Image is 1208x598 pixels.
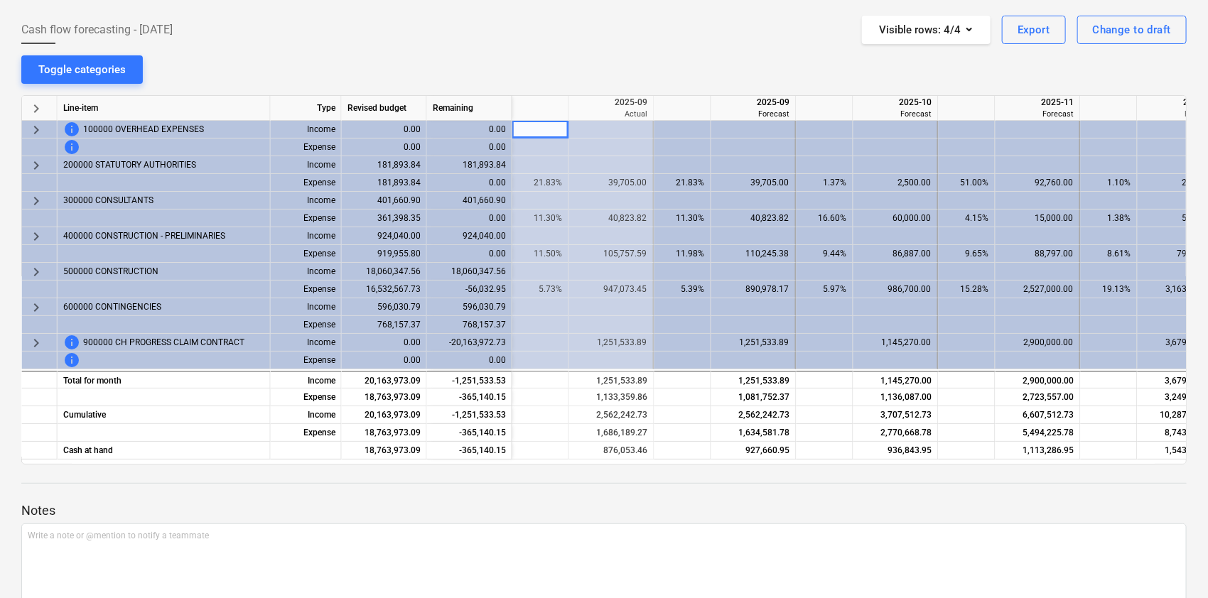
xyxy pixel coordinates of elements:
div: 0.00 [427,352,512,369]
div: Expense [271,174,342,192]
div: -1,251,533.53 [427,406,512,424]
div: 1,251,533.89 [575,334,647,352]
div: Income [271,298,342,316]
div: 181,893.84 [427,156,512,174]
div: 21.83% [518,174,563,192]
div: Income [271,406,342,424]
div: 181,893.84 [342,156,427,174]
div: 0.00 [427,245,512,263]
div: -365,140.15 [427,388,512,406]
div: Type [271,96,342,121]
div: 60,000.00 [859,210,932,227]
div: 361,398.35 [342,210,427,227]
div: 18,763,973.09 [342,388,427,406]
div: 2,723,557.00 [1001,388,1074,406]
div: -1,251,533.53 [427,371,512,388]
div: 1,081,752.37 [717,388,790,406]
button: Visible rows:4/4 [862,16,991,44]
div: 181,893.84 [342,174,427,192]
div: 3,707,512.73 [859,406,932,424]
div: 86,887.00 [859,245,932,263]
div: 9.65% [944,245,989,263]
div: 2,900,000.00 [1001,372,1074,390]
div: 92,760.00 [1001,174,1074,192]
div: 890,978.17 [717,281,789,298]
div: 924,040.00 [427,227,512,245]
div: 2,562,242.73 [575,406,648,424]
div: 2025-11 [1001,96,1074,109]
div: 40,823.82 [717,210,789,227]
div: 2,770,668.78 [859,424,932,442]
div: 4.15% [944,210,989,227]
div: 51.00% [944,174,989,192]
div: 1,133,359.86 [575,388,648,406]
div: 16.60% [802,210,847,227]
span: 900000 CH PROGRESS CLAIM CONTRACT [83,334,244,352]
div: 1,251,533.89 [717,372,790,390]
div: Actual [575,109,648,119]
div: 947,073.45 [575,281,647,298]
span: Cash flow forecasting - [DATE] [21,21,173,38]
div: 2,527,000.00 [1001,281,1074,298]
div: 768,157.37 [342,316,427,334]
div: 0.00 [342,352,427,369]
div: Expense [271,245,342,263]
span: This line-item cannot be forecasted before price for client is updated. To change this, contact y... [63,334,80,351]
div: 401,660.90 [342,192,427,210]
div: 0.00 [427,210,512,227]
div: Expense [271,388,342,406]
div: Expense [271,424,342,442]
div: 6,607,512.73 [1001,406,1074,424]
span: keyboard_arrow_right [28,299,45,316]
div: 1,145,270.00 [859,334,932,352]
div: Expense [271,138,342,156]
div: 18,060,347.56 [342,263,427,281]
div: 0.00 [342,121,427,138]
div: Expense [271,210,342,227]
div: Remaining [427,96,512,121]
div: 5.73% [518,281,563,298]
div: 0.00 [342,334,427,352]
div: Income [271,227,342,245]
div: 1,686,189.27 [575,424,648,442]
div: 11.30% [518,210,563,227]
div: 11.50% [518,245,563,263]
div: Forecast [1001,109,1074,119]
div: 15,000.00 [1001,210,1074,227]
div: 11.30% [660,210,705,227]
div: 15.28% [944,281,989,298]
div: 20,163,973.09 [342,406,427,424]
div: Income [271,334,342,352]
div: 596,030.79 [427,298,512,316]
div: Change to draft [1093,21,1171,39]
div: 1,634,581.78 [717,424,790,442]
div: Income [271,121,342,138]
div: Line-item [58,96,271,121]
div: 18,763,973.09 [342,424,427,442]
span: 400000 CONSTRUCTION - PRELIMINARIES [63,227,225,245]
div: 927,660.95 [717,442,790,460]
span: keyboard_arrow_right [28,157,45,174]
span: 300000 CONSULTANTS [63,192,153,210]
span: keyboard_arrow_right [28,228,45,245]
div: 110,245.38 [717,245,789,263]
div: 936,843.95 [859,442,932,460]
div: 1,145,270.00 [859,372,932,390]
span: keyboard_arrow_right [28,263,45,281]
div: 0.00 [427,174,512,192]
div: 1,251,533.89 [575,372,648,390]
div: 2,500.00 [859,174,932,192]
div: 0.00 [427,121,512,138]
div: Income [271,263,342,281]
button: Toggle categories [21,55,143,84]
div: 1,251,533.89 [717,334,789,352]
div: Cash at hand [58,442,271,460]
div: 39,705.00 [717,174,789,192]
div: Export [1018,21,1050,39]
div: 1,113,286.95 [1001,442,1074,460]
div: 876,053.46 [575,442,648,460]
div: Revised budget [342,96,427,121]
div: Income [271,371,342,388]
div: 0.00 [427,138,512,156]
span: keyboard_arrow_right [28,121,45,138]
